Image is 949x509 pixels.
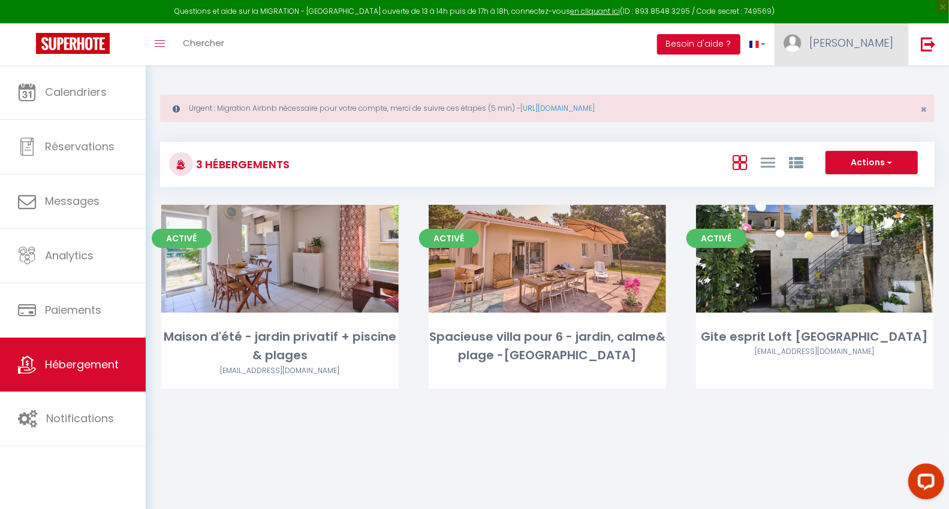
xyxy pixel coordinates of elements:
[809,35,893,50] span: [PERSON_NAME]
[570,6,620,16] a: en cliquant ici
[419,229,479,248] span: Activé
[921,37,936,51] img: logout
[696,346,933,357] div: Airbnb
[784,34,802,52] img: ...
[45,193,100,208] span: Messages
[45,139,115,154] span: Réservations
[920,102,927,117] span: ×
[826,151,918,175] button: Actions
[686,229,746,248] span: Activé
[161,365,399,377] div: Airbnb
[779,247,851,271] a: Editer
[775,23,908,65] a: ... [PERSON_NAME]
[174,23,233,65] a: Chercher
[46,411,114,426] span: Notifications
[36,33,110,54] img: Super Booking
[511,247,583,271] a: Editer
[161,328,399,365] div: Maison d'été - jardin privatif + piscine & plages
[520,103,595,113] a: [URL][DOMAIN_NAME]
[696,328,933,346] div: Gite esprit Loft [GEOGRAPHIC_DATA]
[45,357,119,372] span: Hébergement
[657,34,740,54] button: Besoin d'aide ?
[45,84,107,99] span: Calendriers
[429,328,666,365] div: Spacieuse villa pour 6 - jardin, calme& plage -[GEOGRAPHIC_DATA]
[244,247,316,271] a: Editer
[733,152,747,172] a: Vue en Box
[160,95,935,122] div: Urgent : Migration Airbnb nécessaire pour votre compte, merci de suivre ces étapes (5 min) -
[761,152,775,172] a: Vue en Liste
[899,459,949,509] iframe: LiveChat chat widget
[45,302,101,317] span: Paiements
[789,152,803,172] a: Vue par Groupe
[920,104,927,115] button: Close
[45,248,94,263] span: Analytics
[152,229,212,248] span: Activé
[193,151,290,178] h3: 3 Hébergements
[183,37,224,49] span: Chercher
